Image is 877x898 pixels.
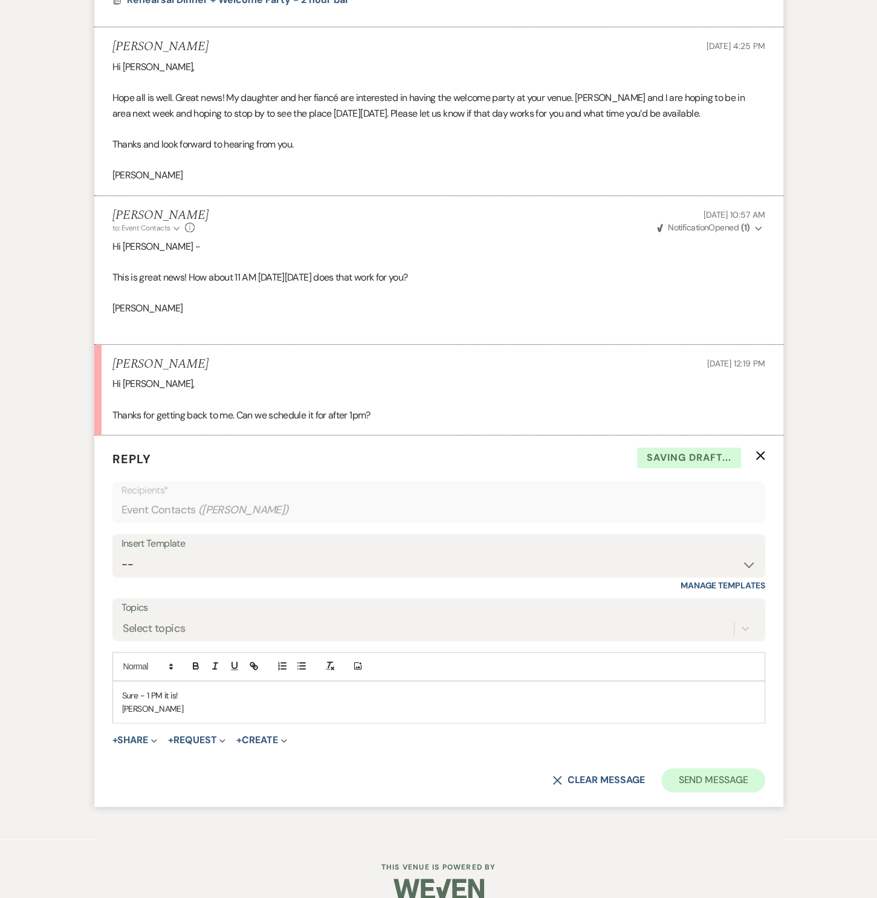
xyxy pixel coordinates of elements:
button: Send Message [661,768,765,792]
span: + [168,735,173,745]
button: NotificationOpened (1) [655,221,765,234]
span: + [112,735,118,745]
button: Clear message [552,775,644,785]
p: [PERSON_NAME] [122,702,756,715]
label: Topics [121,599,756,617]
p: This is great news! How about 11 AM [DATE][DATE] does that work for you? [112,270,765,285]
button: Share [112,735,158,745]
p: [PERSON_NAME] [112,301,765,316]
div: Hi [PERSON_NAME], Hope all is well. Great news! My daughter and her fiancé are interested in havi... [112,59,765,183]
span: Notification [668,222,708,233]
strong: ( 1 ) [740,222,749,233]
h5: [PERSON_NAME] [112,39,209,54]
span: ( [PERSON_NAME] ) [198,502,289,518]
h5: [PERSON_NAME] [112,357,209,372]
span: [DATE] 4:25 PM [706,41,765,51]
span: + [236,735,242,745]
div: Select topics [123,620,186,636]
div: Event Contacts [121,498,756,522]
span: to: Event Contacts [112,223,170,233]
p: Recipients* [121,483,756,498]
span: Saving draft... [637,447,741,468]
span: Reply [112,451,151,467]
button: to: Event Contacts [112,223,182,233]
div: Insert Template [121,535,756,553]
h5: [PERSON_NAME] [112,208,209,223]
button: Create [236,735,286,745]
p: Hi [PERSON_NAME] - [112,239,765,255]
span: Opened [657,222,750,233]
span: [DATE] 12:19 PM [707,358,765,369]
p: Sure - 1 PM it is! [122,689,756,702]
a: Manage Templates [681,580,765,591]
button: Request [168,735,225,745]
div: Hi [PERSON_NAME], Thanks for getting back to me. Can we schedule it for after 1pm? [112,376,765,423]
span: [DATE] 10:57 AM [704,209,765,220]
